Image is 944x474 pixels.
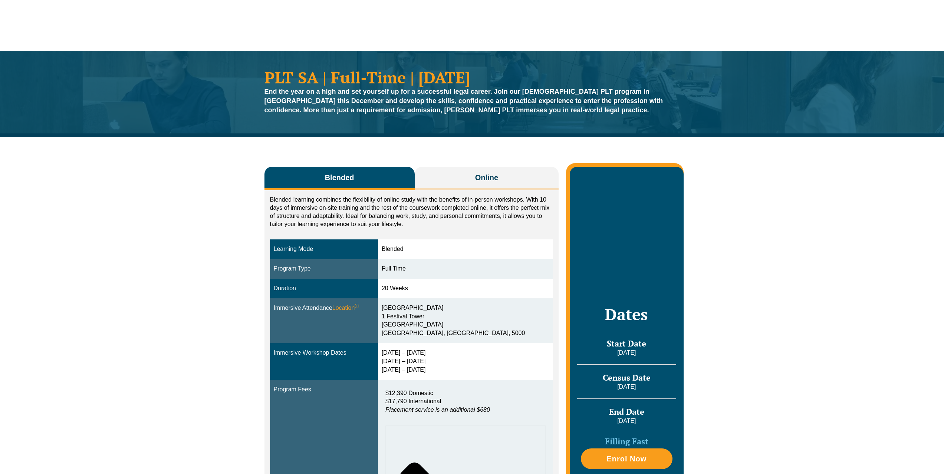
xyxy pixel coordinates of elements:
[355,304,359,309] sup: ⓘ
[274,265,374,273] div: Program Type
[475,172,498,183] span: Online
[385,398,441,404] span: $17,790 International
[274,284,374,293] div: Duration
[325,172,354,183] span: Blended
[382,265,549,273] div: Full Time
[577,417,676,425] p: [DATE]
[274,245,374,253] div: Learning Mode
[577,383,676,391] p: [DATE]
[264,88,663,114] strong: End the year on a high and set yourself up for a successful legal career. Join our [DEMOGRAPHIC_D...
[603,372,651,383] span: Census Date
[382,284,549,293] div: 20 Weeks
[264,69,680,85] h1: PLT SA | Full-Time | [DATE]
[382,349,549,374] div: [DATE] – [DATE] [DATE] – [DATE] [DATE] – [DATE]
[607,338,646,349] span: Start Date
[581,448,672,469] a: Enrol Now
[606,455,647,463] span: Enrol Now
[274,349,374,357] div: Immersive Workshop Dates
[270,196,553,228] p: Blended learning combines the flexibility of online study with the benefits of in-person workshop...
[382,304,549,338] div: [GEOGRAPHIC_DATA] 1 Festival Tower [GEOGRAPHIC_DATA] [GEOGRAPHIC_DATA], [GEOGRAPHIC_DATA], 5000
[577,305,676,324] h2: Dates
[385,390,433,396] span: $12,390 Domestic
[609,406,644,417] span: End Date
[382,245,549,253] div: Blended
[274,385,374,394] div: Program Fees
[577,349,676,357] p: [DATE]
[605,436,648,447] span: Filling Fast
[274,304,374,312] div: Immersive Attendance
[385,407,490,413] em: Placement service is an additional $680
[332,304,359,312] span: Location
